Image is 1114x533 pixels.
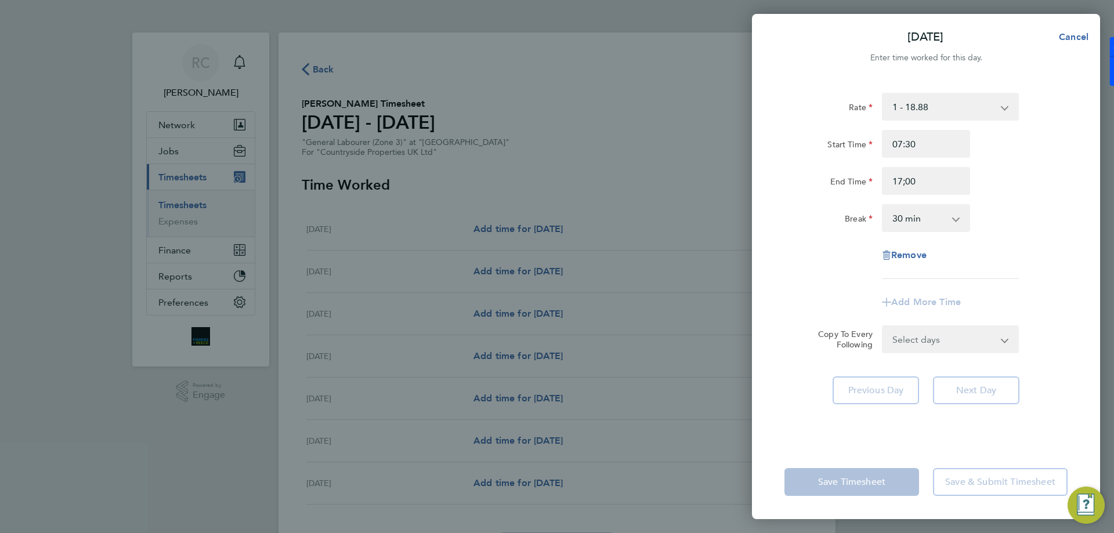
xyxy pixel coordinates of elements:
[1068,487,1105,524] button: Engage Resource Center
[845,213,873,227] label: Break
[882,251,927,260] button: Remove
[882,167,970,195] input: E.g. 18:00
[1055,31,1088,42] span: Cancel
[809,329,873,350] label: Copy To Every Following
[907,29,943,45] p: [DATE]
[891,249,927,260] span: Remove
[827,139,873,153] label: Start Time
[830,176,873,190] label: End Time
[752,51,1100,65] div: Enter time worked for this day.
[849,102,873,116] label: Rate
[1040,26,1100,49] button: Cancel
[882,130,970,158] input: E.g. 08:00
